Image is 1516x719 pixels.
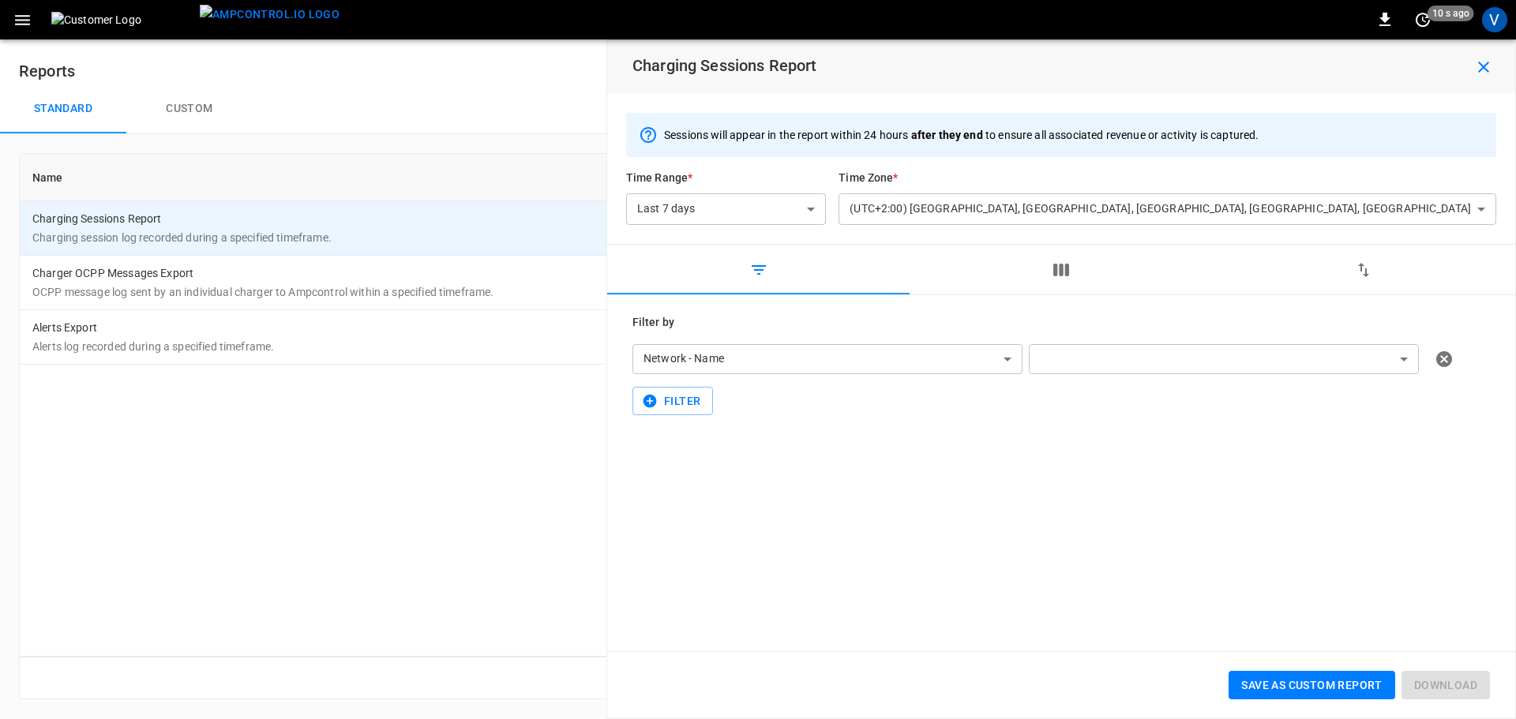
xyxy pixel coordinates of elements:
h6: Filter by [632,314,1490,331]
button: set refresh interval [1410,7,1435,32]
button: Custom [126,84,253,134]
span: 10 s ago [1428,6,1474,21]
td: Charging Sessions Report [20,201,1098,256]
button: Filter [632,387,713,416]
p: Alerts log recorded during a specified timeframe. [32,339,1086,354]
p: Sessions will appear in the report within 24 hours to ensure all associated revenue or activity i... [664,127,1259,143]
td: Charger OCPP Messages Export [20,256,1098,310]
img: ampcontrol.io logo [200,5,340,24]
td: Alerts Export [20,310,1098,365]
div: (UTC+2:00) [GEOGRAPHIC_DATA], [GEOGRAPHIC_DATA], [GEOGRAPHIC_DATA], [GEOGRAPHIC_DATA], [GEOGRAPHI... [839,194,1496,224]
button: Save as custom report [1229,671,1394,700]
p: Charging session log recorded during a specified timeframe. [32,230,1086,245]
div: profile-icon [1482,7,1507,32]
h6: Time Zone [839,170,1496,187]
img: Customer Logo [51,12,193,28]
h6: Charging Sessions Report [632,53,817,78]
p: OCPP message log sent by an individual charger to Ampcontrol within a specified timeframe. [32,284,1086,300]
th: Name [20,154,1098,201]
h6: Time Range [626,170,826,187]
div: Last 7 days [626,194,826,224]
span: after they end [911,129,983,141]
div: Network - Name [632,344,1023,374]
h6: Reports [19,58,1497,84]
